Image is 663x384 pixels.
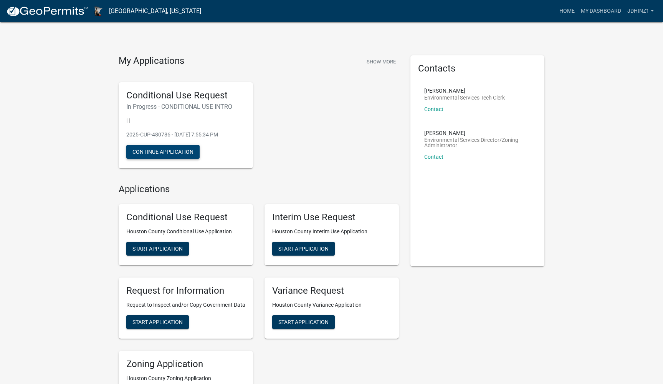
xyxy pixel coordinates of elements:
[624,4,657,18] a: JDHinz1
[126,212,245,223] h5: Conditional Use Request
[272,315,335,329] button: Start Application
[126,131,245,139] p: 2025-CUP-480786 - [DATE] 7:55:34 PM
[132,246,183,252] span: Start Application
[119,184,399,195] h4: Applications
[126,285,245,296] h5: Request for Information
[126,116,245,125] p: | |
[126,145,200,159] button: Continue Application
[272,301,391,309] p: Houston County Variance Application
[126,301,245,309] p: Request to Inspect and/or Copy Government Data
[272,285,391,296] h5: Variance Request
[578,4,624,18] a: My Dashboard
[126,228,245,236] p: Houston County Conditional Use Application
[364,55,399,68] button: Show More
[119,55,184,67] h4: My Applications
[272,242,335,256] button: Start Application
[126,90,245,101] h5: Conditional Use Request
[126,374,245,382] p: Houston County Zoning Application
[272,212,391,223] h5: Interim Use Request
[109,5,201,18] a: [GEOGRAPHIC_DATA], [US_STATE]
[272,228,391,236] p: Houston County Interim Use Application
[424,154,443,160] a: Contact
[278,319,329,325] span: Start Application
[424,137,531,148] p: Environmental Services Director/Zoning Administrator
[556,4,578,18] a: Home
[424,95,505,100] p: Environmental Services Tech Clerk
[424,106,443,112] a: Contact
[424,130,531,136] p: [PERSON_NAME]
[132,319,183,325] span: Start Application
[126,315,189,329] button: Start Application
[126,103,245,110] h6: In Progress - CONDITIONAL USE INTRO
[94,6,103,16] img: Houston County, Minnesota
[126,242,189,256] button: Start Application
[418,63,537,74] h5: Contacts
[424,88,505,93] p: [PERSON_NAME]
[278,246,329,252] span: Start Application
[126,359,245,370] h5: Zoning Application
